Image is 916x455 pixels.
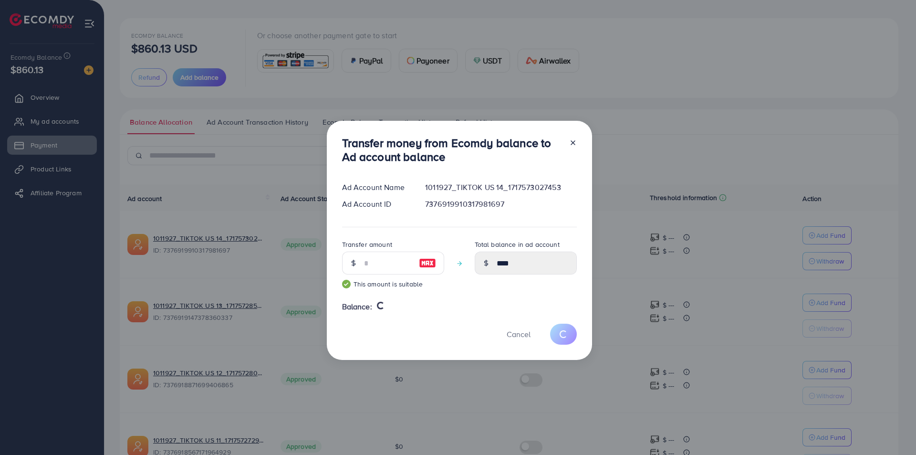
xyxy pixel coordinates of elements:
[342,301,372,312] span: Balance:
[495,324,542,344] button: Cancel
[342,280,351,288] img: guide
[334,199,418,210] div: Ad Account ID
[419,257,436,269] img: image
[507,329,531,339] span: Cancel
[875,412,909,448] iframe: Chat
[342,279,444,289] small: This amount is suitable
[342,240,392,249] label: Transfer amount
[342,136,562,164] h3: Transfer money from Ecomdy balance to Ad account balance
[417,182,584,193] div: 1011927_TIKTOK US 14_1717573027453
[334,182,418,193] div: Ad Account Name
[417,199,584,210] div: 7376919910317981697
[475,240,560,249] label: Total balance in ad account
